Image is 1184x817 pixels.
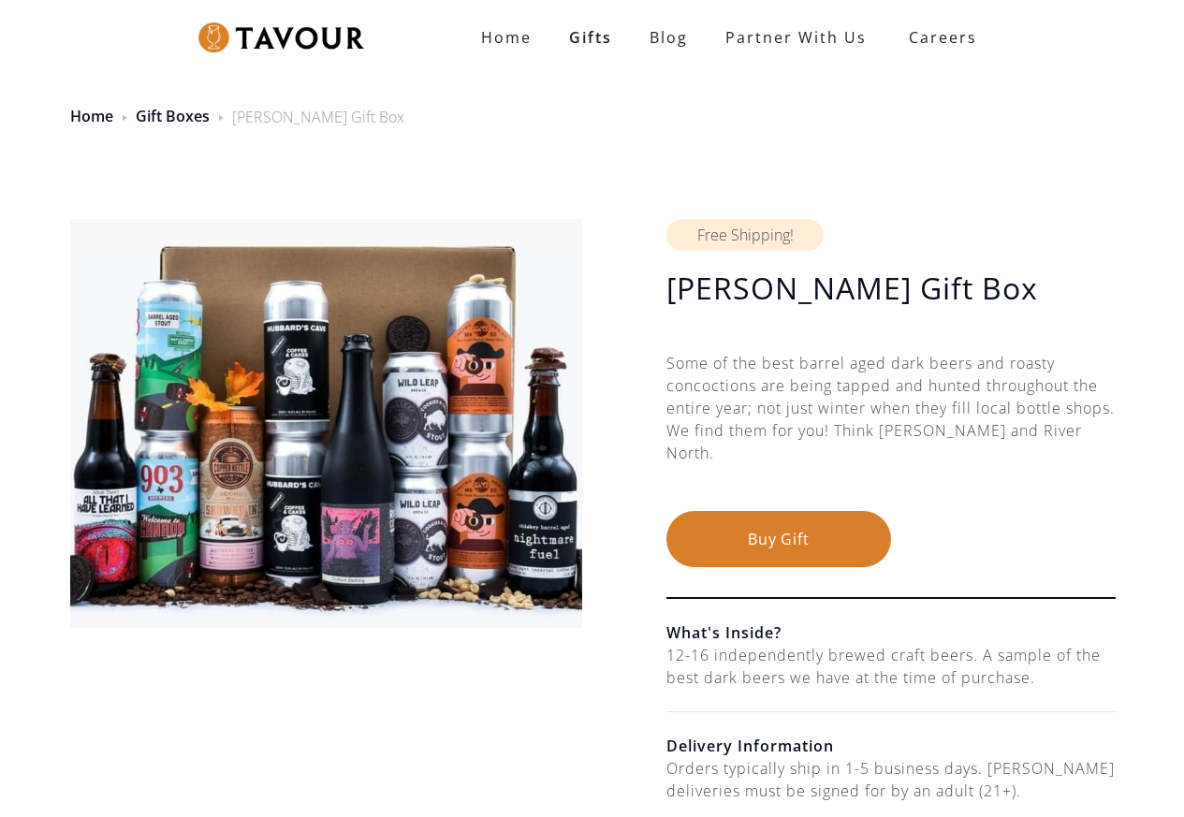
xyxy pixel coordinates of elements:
strong: Home [481,27,532,48]
h6: What's Inside? [666,621,1116,644]
strong: Careers [909,19,977,56]
a: Gift Boxes [136,106,210,126]
a: Home [462,19,550,56]
div: 12-16 independently brewed craft beers. A sample of the best dark beers we have at the time of pu... [666,644,1116,689]
div: [PERSON_NAME] Gift Box [232,106,404,128]
a: Gifts [550,19,631,56]
a: partner with us [707,19,885,56]
a: Home [70,106,113,126]
div: Some of the best barrel aged dark beers and roasty concoctions are being tapped and hunted throug... [666,352,1116,511]
div: Orders typically ship in 1-5 business days. [PERSON_NAME] deliveries must be signed for by an adu... [666,757,1116,802]
h1: [PERSON_NAME] Gift Box [666,270,1116,307]
h6: Delivery Information [666,735,1116,757]
a: Careers [885,11,991,64]
button: Buy Gift [666,511,891,567]
a: Blog [631,19,707,56]
div: Free Shipping! [666,219,824,251]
